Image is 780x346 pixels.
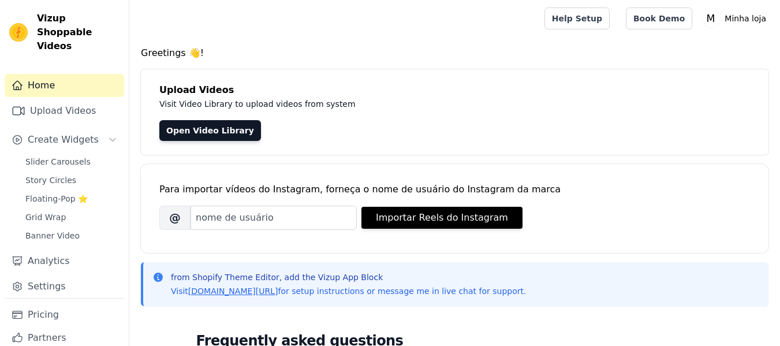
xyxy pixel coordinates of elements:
a: Book Demo [626,8,692,29]
input: nome de usuário [191,206,357,230]
span: Story Circles [25,174,76,186]
a: Pricing [5,303,124,326]
text: M [707,13,715,24]
font: Importar Reels do Instagram [376,212,508,223]
span: Grid Wrap [25,211,66,223]
span: Floating-Pop ⭐ [25,193,88,204]
font: @ [169,211,181,225]
font: Minha loja [725,14,766,23]
button: Create Widgets [5,128,124,151]
a: Home [5,74,124,97]
button: M Minha loja [701,8,771,29]
a: Floating-Pop ⭐ [18,191,124,207]
p: Visit for setup instructions or message me in live chat for support. [171,285,526,297]
span: Vizup Shoppable Videos [37,12,120,53]
a: Settings [5,275,124,298]
button: Importar Reels do Instagram [361,207,523,229]
img: Vizup [9,23,28,42]
span: Create Widgets [28,133,99,147]
a: Grid Wrap [18,209,124,225]
h4: Upload Videos [159,83,750,97]
a: Open Video Library [159,120,261,141]
p: Visit Video Library to upload videos from system [159,97,677,111]
h4: Greetings 👋! [141,46,768,60]
a: Analytics [5,250,124,273]
a: Upload Videos [5,99,124,122]
a: Slider Carousels [18,154,124,170]
font: Para importar vídeos do Instagram, forneça o nome de usuário do Instagram da marca [159,184,561,195]
a: Banner Video [18,228,124,244]
a: [DOMAIN_NAME][URL] [188,287,278,296]
span: Banner Video [25,230,80,241]
a: Story Circles [18,172,124,188]
a: Help Setup [544,8,610,29]
span: Slider Carousels [25,156,91,168]
p: from Shopify Theme Editor, add the Vizup App Block [171,271,526,283]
